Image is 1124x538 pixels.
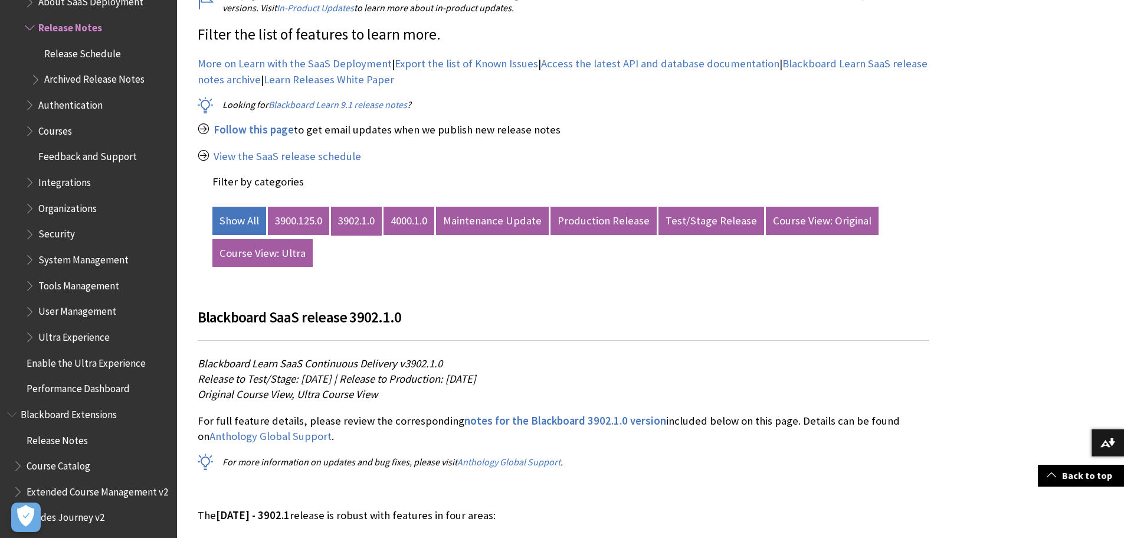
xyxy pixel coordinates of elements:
a: Course View: Ultra [212,239,313,268]
span: Release Notes [27,431,88,446]
a: 4000.1.0 [384,207,434,235]
span: Follow this page [214,123,294,136]
span: Course Catalog [27,456,90,472]
span: Blackboard Extensions [21,405,117,420]
span: Release Schedule [44,44,121,60]
a: Blackboard Learn SaaS release notes archive [198,57,928,86]
a: Export the list of Known Issues [395,57,538,71]
span: notes for the Blackboard 3902.1.0 version [464,414,666,428]
span: Release to Test/Stage: [DATE] | Release to Production: [DATE] [198,372,476,386]
span: User Management [38,302,116,318]
a: Anthology Global Support [457,456,561,468]
a: In-Product Updates [277,2,354,14]
span: Security [38,224,75,240]
a: Test/Stage Release [658,207,764,235]
span: Enable the Ultra Experience [27,353,146,369]
span: Integrations [38,172,91,188]
span: Blackboard SaaS release 3902.1.0 [198,308,401,327]
label: Filter by categories [212,175,304,188]
a: View the SaaS release schedule [214,149,361,164]
p: | | | | [198,56,929,87]
span: Authentication [38,95,103,111]
span: Release Notes [38,18,102,34]
p: Looking for ? [198,98,929,111]
span: Original Course View, Ultra Course View [198,387,378,401]
span: Organizations [38,198,97,214]
span: Grades Journey v2 [27,508,104,524]
a: Learn Releases White Paper [264,73,394,87]
span: Archived Release Notes [44,70,145,86]
a: Show All [212,207,266,235]
span: System Management [38,250,129,266]
a: Production Release [550,207,657,235]
a: Anthology Global Support [209,429,332,444]
span: Ultra Experience [38,327,110,343]
p: The release is robust with features in four areas: [198,508,929,523]
a: Maintenance Update [436,207,549,235]
p: For full feature details, please review the corresponding included below on this page. Details ca... [198,413,929,444]
span: Extended Course Management v2 [27,482,168,498]
a: More on Learn with the SaaS Deployment [198,57,392,71]
a: Blackboard Learn 9.1 release notes [268,99,407,111]
span: Blackboard Learn SaaS Continuous Delivery v3902.1.0 [198,357,443,370]
a: 3902.1.0 [331,207,382,235]
a: Course View: Original [766,207,879,235]
p: to get email updates when we publish new release notes [198,122,929,138]
a: Follow this page [214,123,294,137]
p: Filter the list of features to learn more. [198,24,929,45]
span: Feedback and Support [38,147,137,163]
span: Tools Management [38,276,119,292]
a: 3900.125.0 [268,207,329,235]
span: [DATE] - 3902.1 [216,508,290,522]
a: notes for the Blackboard 3902.1.0 version [464,414,666,428]
span: Courses [38,121,72,137]
button: Open Preferences [11,503,41,532]
span: Performance Dashboard [27,379,130,394]
a: Back to top [1038,465,1124,487]
a: Access the latest API and database documentation [541,57,779,71]
p: For more information on updates and bug fixes, please visit . [198,455,929,468]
